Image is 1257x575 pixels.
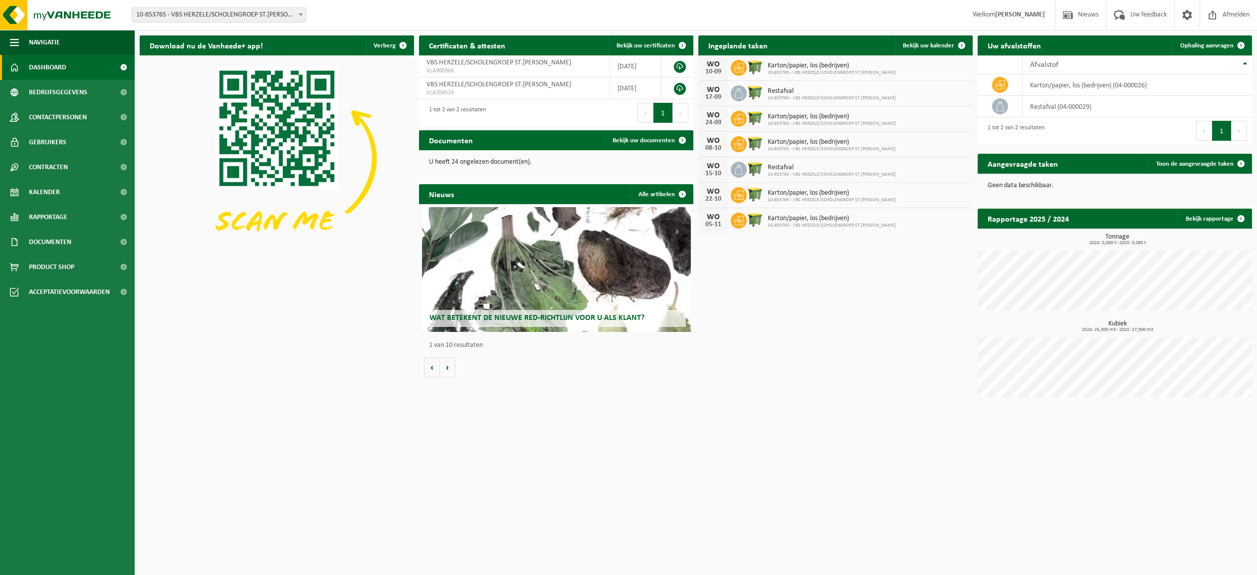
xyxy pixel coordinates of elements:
span: Contracten [29,155,68,180]
span: 10-853765 - VBS HERZELE/SCHOLENGROEP ST.[PERSON_NAME] [768,95,896,101]
span: Contactpersonen [29,105,87,130]
div: 1 tot 2 van 2 resultaten [983,120,1045,142]
img: WB-1100-HPE-GN-50 [747,186,764,203]
h2: Certificaten & attesten [419,35,515,55]
div: 08-10 [703,145,723,152]
span: 10-853765 - VBS HERZELE/SCHOLENGROEP ST.FRANCISCUS - HERZELE [132,8,306,22]
button: 1 [653,103,673,123]
h2: Uw afvalstoffen [978,35,1051,55]
span: Karton/papier, los (bedrijven) [768,138,896,146]
a: Bekijk uw documenten [605,130,692,150]
div: 10-09 [703,68,723,75]
button: 1 [1212,121,1232,141]
span: Wat betekent de nieuwe RED-richtlijn voor u als klant? [429,314,644,322]
span: 10-853765 - VBS HERZELE/SCHOLENGROEP ST.FRANCISCUS - HERZELE [132,7,306,22]
td: restafval (04-000029) [1023,96,1252,117]
button: Volgende [440,357,455,377]
span: 10-853765 - VBS HERZELE/SCHOLENGROEP ST.[PERSON_NAME] [768,70,896,76]
span: 10-853765 - VBS HERZELE/SCHOLENGROEP ST.[PERSON_NAME] [768,223,896,229]
div: 05-11 [703,221,723,228]
span: Acceptatievoorwaarden [29,280,110,304]
div: 15-10 [703,170,723,177]
span: VBS HERZELE/SCHOLENGROEP ST.[PERSON_NAME] [426,81,571,88]
span: Bedrijfsgegevens [29,80,87,105]
h2: Nieuws [419,184,464,204]
h3: Tonnage [983,234,1252,246]
div: WO [703,111,723,119]
button: Previous [637,103,653,123]
p: Geen data beschikbaar. [988,182,1242,189]
span: Dashboard [29,55,66,80]
div: WO [703,213,723,221]
div: WO [703,162,723,170]
div: 17-09 [703,94,723,101]
span: 2024: 0,000 t - 2025: 0,085 t [983,241,1252,246]
span: VLA704524 [426,89,602,97]
img: WB-1100-HPE-GN-50 [747,211,764,228]
span: Restafval [768,87,896,95]
button: Verberg [366,35,413,55]
span: 2024: 25,300 m3 - 2025: 27,500 m3 [983,327,1252,332]
img: WB-1100-HPE-GN-50 [747,160,764,177]
a: Ophaling aanvragen [1172,35,1251,55]
a: Bekijk rapportage [1178,209,1251,229]
span: Product Shop [29,255,74,280]
a: Bekijk uw certificaten [609,35,692,55]
button: Vorige [424,357,440,377]
img: WB-1100-HPE-GN-50 [747,58,764,75]
div: WO [703,188,723,196]
span: Karton/papier, los (bedrijven) [768,113,896,121]
span: Ophaling aanvragen [1180,42,1234,49]
h2: Aangevraagde taken [978,154,1068,173]
td: karton/papier, los (bedrijven) (04-000026) [1023,74,1252,96]
span: Afvalstof [1030,61,1058,69]
span: Bekijk uw documenten [613,137,675,144]
strong: [PERSON_NAME] [995,11,1045,18]
span: 10-853765 - VBS HERZELE/SCHOLENGROEP ST.[PERSON_NAME] [768,197,896,203]
div: 24-09 [703,119,723,126]
div: WO [703,137,723,145]
span: Verberg [374,42,396,49]
div: 22-10 [703,196,723,203]
td: [DATE] [610,55,662,77]
span: Bekijk uw kalender [903,42,954,49]
a: Wat betekent de nieuwe RED-richtlijn voor u als klant? [422,207,691,332]
span: Gebruikers [29,130,66,155]
img: WB-1100-HPE-GN-50 [747,109,764,126]
p: 1 van 10 resultaten [429,342,688,349]
span: Karton/papier, los (bedrijven) [768,62,896,70]
h3: Kubiek [983,320,1252,332]
p: U heeft 24 ongelezen document(en). [429,159,683,166]
img: WB-1100-HPE-GN-50 [747,84,764,101]
td: [DATE] [610,77,662,99]
span: 10-853765 - VBS HERZELE/SCHOLENGROEP ST.[PERSON_NAME] [768,121,896,127]
h2: Ingeplande taken [698,35,778,55]
span: Documenten [29,230,71,255]
div: 1 tot 2 van 2 resultaten [424,102,486,124]
span: Navigatie [29,30,60,55]
img: Download de VHEPlus App [140,55,414,262]
span: 10-853765 - VBS HERZELE/SCHOLENGROEP ST.[PERSON_NAME] [768,172,896,178]
h2: Rapportage 2025 / 2024 [978,209,1079,228]
span: Rapportage [29,205,67,230]
img: WB-1100-HPE-GN-50 [747,135,764,152]
span: VLA900366 [426,67,602,75]
span: 10-853765 - VBS HERZELE/SCHOLENGROEP ST.[PERSON_NAME] [768,146,896,152]
h2: Download nu de Vanheede+ app! [140,35,273,55]
span: VBS HERZELE/SCHOLENGROEP ST.[PERSON_NAME] [426,59,571,66]
h2: Documenten [419,130,483,150]
span: Restafval [768,164,896,172]
a: Bekijk uw kalender [895,35,972,55]
button: Next [673,103,688,123]
button: Next [1232,121,1247,141]
span: Kalender [29,180,60,205]
span: Karton/papier, los (bedrijven) [768,215,896,223]
span: Bekijk uw certificaten [617,42,675,49]
a: Toon de aangevraagde taken [1148,154,1251,174]
span: Karton/papier, los (bedrijven) [768,189,896,197]
a: Alle artikelen [630,184,692,204]
div: WO [703,86,723,94]
div: WO [703,60,723,68]
button: Previous [1196,121,1212,141]
span: Toon de aangevraagde taken [1156,161,1234,167]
